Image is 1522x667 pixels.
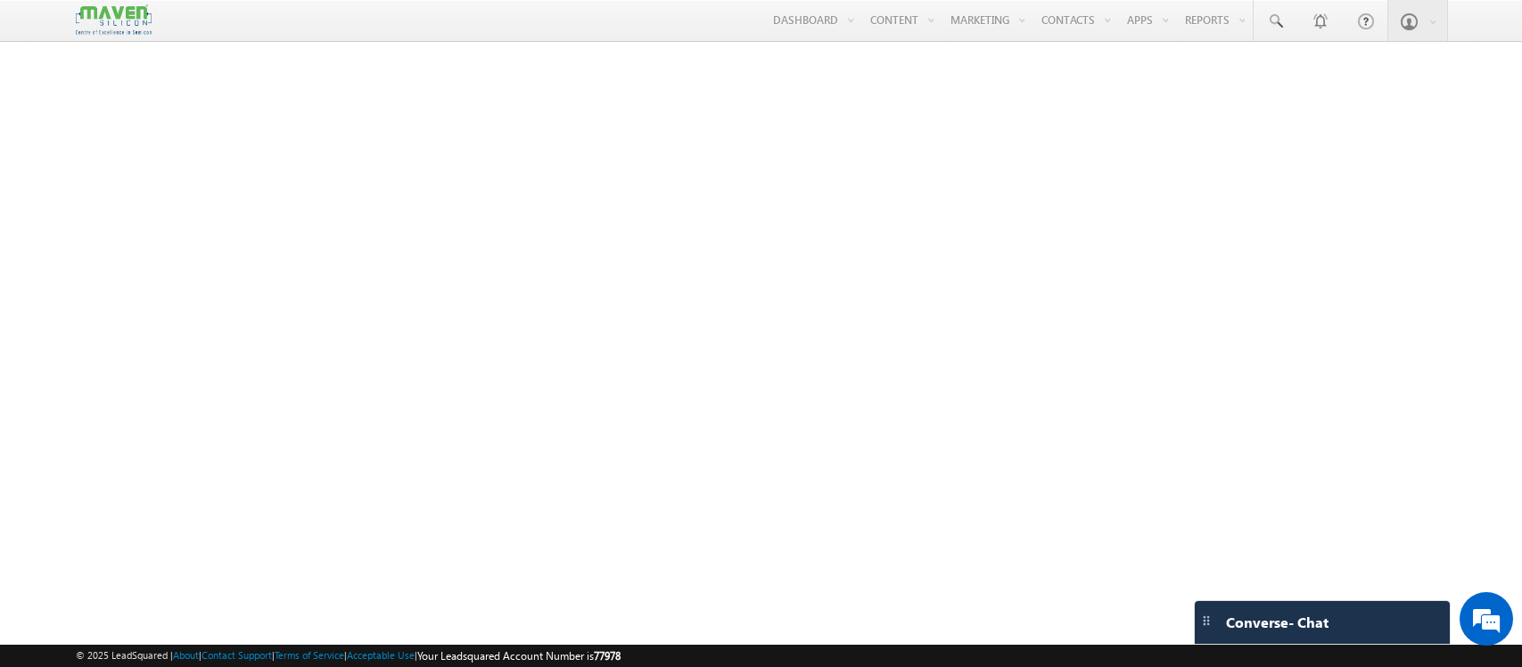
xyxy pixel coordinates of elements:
img: Custom Logo [76,4,151,36]
span: Converse - Chat [1226,614,1329,630]
span: Your Leadsquared Account Number is [417,649,621,663]
a: Contact Support [202,649,272,661]
a: Acceptable Use [347,649,415,661]
a: Terms of Service [275,649,344,661]
a: About [173,649,199,661]
span: © 2025 LeadSquared | | | | | [76,647,621,664]
span: 77978 [594,649,621,663]
img: carter-drag [1199,613,1213,628]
